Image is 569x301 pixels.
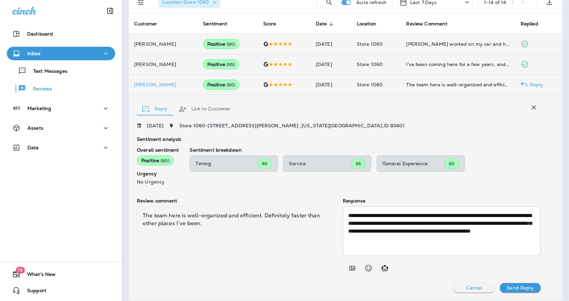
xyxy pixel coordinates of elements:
button: Generate AI response [378,261,392,275]
p: [PERSON_NAME] [134,62,192,67]
button: Cancel [454,283,494,293]
p: [PERSON_NAME] [134,82,192,87]
span: ( 85 ) [227,62,235,67]
button: Marketing [7,102,115,115]
p: Send Reply [507,285,533,291]
button: Data [7,141,115,154]
p: [PERSON_NAME] [134,41,192,47]
div: Positive [203,39,240,49]
button: Send Reply [500,283,541,293]
div: Positive [137,155,174,166]
button: Reply [137,97,173,121]
button: Inbox [7,47,115,60]
span: Location [357,21,376,27]
span: Sentiment [203,21,236,27]
p: Text Messages [26,68,67,75]
p: Dashboard [27,31,53,37]
p: Response [343,198,541,203]
p: [DATE] [147,123,164,128]
span: Store 1060 - [STREET_ADDRESS][PERSON_NAME] , [US_STATE][GEOGRAPHIC_DATA] , ID 83401 [179,123,405,129]
span: Customer [134,21,166,27]
span: Location [357,21,385,27]
span: Score [263,21,285,27]
span: What's New [20,272,56,280]
button: Add in a premade template [345,261,359,275]
button: Link to Customer [173,97,236,121]
p: Review comment [137,198,335,203]
span: Replied [521,21,547,27]
span: 80 [449,161,455,167]
div: Click to view Customer Drawer [134,82,192,87]
span: Score [263,21,276,27]
p: Sentiment breakdown [190,147,541,153]
span: Customer [134,21,157,27]
p: Overall sentiment [137,147,179,153]
span: Sentiment [203,21,227,27]
button: Collapse Sidebar [101,4,120,18]
div: Positive [203,59,239,69]
td: [DATE] [310,74,351,95]
p: Data [27,145,39,150]
div: I’ve been coming here for a few years, and they’ve never let me down. The crew is always quick, h... [406,61,509,68]
span: Review Comment [406,21,447,27]
p: Reply [527,82,544,87]
span: Support [20,288,46,296]
p: Cancel [466,285,482,291]
td: [DATE] [310,54,351,74]
p: Urgency [137,171,179,176]
p: Inbox [27,51,40,56]
span: ( 80 ) [227,41,235,47]
span: Review Comment [406,21,456,27]
button: Support [7,284,115,297]
span: Store 1060 [357,82,383,88]
button: Text Messages [7,64,115,78]
button: Select an emoji [362,261,375,275]
span: Store 1060 [357,41,383,47]
div: The team here is well-organized and efficient. Definitely faster than other places I’ve been. [406,81,509,88]
p: Assets [27,125,43,131]
button: Assets [7,121,115,135]
span: Date [316,21,336,27]
p: Marketing [27,106,51,111]
p: No Urgency [137,179,179,185]
button: 19What's New [7,267,115,281]
p: Reviews [26,86,52,92]
button: Reviews [7,81,115,95]
span: ( 80 ) [161,158,169,164]
span: ( 80 ) [227,82,235,88]
span: 90 [262,161,268,167]
span: Store 1060 [357,61,383,67]
p: General Experience [382,161,444,166]
p: Service [289,161,351,166]
td: [DATE] [310,34,351,54]
div: Positive [203,80,240,90]
span: 85 [356,161,361,167]
span: Replied [521,21,538,27]
p: Timing [195,161,257,166]
p: Sentiment analysis [137,136,541,142]
span: 19 [16,267,25,274]
div: The team here is well-organized and efficient. Definitely faster than other places I’ve been. [137,206,335,247]
button: Dashboard [7,27,115,41]
span: Date [316,21,327,27]
div: Joseph worked on my car and had it finished before I could check all my messages. Very professional. [406,41,509,47]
